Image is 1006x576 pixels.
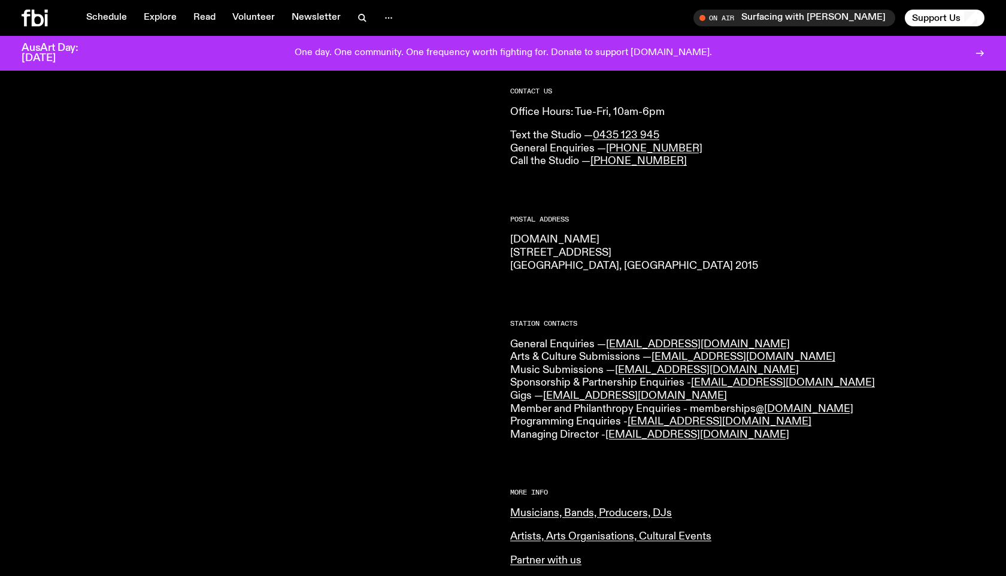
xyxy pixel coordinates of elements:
h3: AusArt Day: [DATE] [22,43,98,63]
a: [PHONE_NUMBER] [606,143,702,154]
p: Text the Studio — General Enquiries — Call the Studio — [510,129,984,168]
a: [EMAIL_ADDRESS][DOMAIN_NAME] [615,365,799,375]
a: [EMAIL_ADDRESS][DOMAIN_NAME] [628,416,811,427]
a: [EMAIL_ADDRESS][DOMAIN_NAME] [543,390,727,401]
p: Office Hours: Tue-Fri, 10am-6pm [510,106,984,119]
p: General Enquiries — Arts & Culture Submissions — Music Submissions — Sponsorship & Partnership En... [510,338,984,442]
a: [EMAIL_ADDRESS][DOMAIN_NAME] [691,377,875,388]
a: Volunteer [225,10,282,26]
a: Read [186,10,223,26]
span: Support Us [912,13,960,23]
a: [EMAIL_ADDRESS][DOMAIN_NAME] [605,429,789,440]
a: Explore [137,10,184,26]
a: [EMAIL_ADDRESS][DOMAIN_NAME] [606,339,790,350]
h2: More Info [510,489,984,496]
a: Partner with us [510,555,581,566]
a: [EMAIL_ADDRESS][DOMAIN_NAME] [652,351,835,362]
a: Newsletter [284,10,348,26]
a: [PHONE_NUMBER] [590,156,687,166]
p: One day. One community. One frequency worth fighting for. Donate to support [DOMAIN_NAME]. [295,48,712,59]
a: Artists, Arts Organisations, Cultural Events [510,531,711,542]
p: [DOMAIN_NAME] [STREET_ADDRESS] [GEOGRAPHIC_DATA], [GEOGRAPHIC_DATA] 2015 [510,234,984,272]
button: On AirSurfacing with [PERSON_NAME] [693,10,895,26]
a: 0435 123 945 [593,130,659,141]
h2: Station Contacts [510,320,984,327]
a: Schedule [79,10,134,26]
button: Support Us [905,10,984,26]
a: Musicians, Bands, Producers, DJs [510,508,672,519]
a: @[DOMAIN_NAME] [756,404,853,414]
h2: CONTACT US [510,88,984,95]
h2: Postal Address [510,216,984,223]
h1: Contact [22,25,496,74]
